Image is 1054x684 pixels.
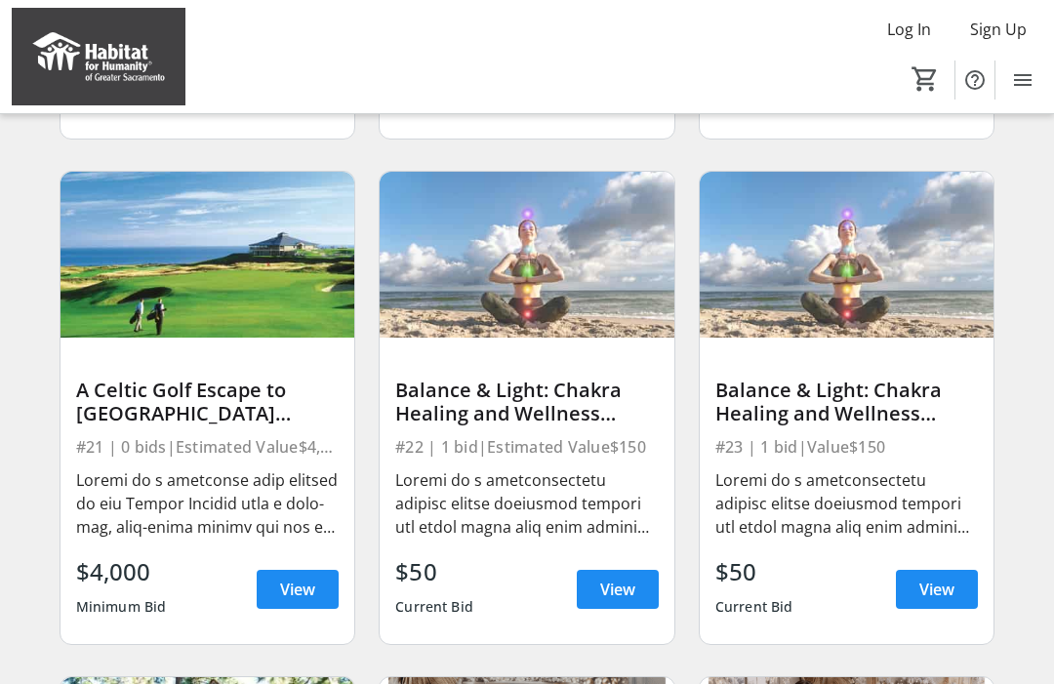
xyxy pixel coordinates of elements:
div: #21 | 0 bids | Estimated Value $4,900 [76,433,340,461]
a: View [257,570,339,609]
div: A Celtic Golf Escape to [GEOGRAPHIC_DATA][PERSON_NAME], [GEOGRAPHIC_DATA] or [GEOGRAPHIC_DATA], [... [76,379,340,425]
div: $4,000 [76,554,167,589]
div: #23 | 1 bid | Value $150 [715,433,979,461]
div: #22 | 1 bid | Estimated Value $150 [395,433,659,461]
img: A Celtic Golf Escape to St. Andrews, Scotland or Kildare, Ireland for Two [61,172,355,338]
button: Help [955,60,994,100]
img: Habitat for Humanity of Greater Sacramento's Logo [12,8,185,105]
span: Log In [887,18,931,41]
img: Balance & Light: Chakra Healing and Wellness Session #1 [380,172,674,338]
div: Balance & Light: Chakra Healing and Wellness Session #1 [395,379,659,425]
div: $50 [715,554,793,589]
span: View [600,578,635,601]
div: Minimum Bid [76,589,167,624]
button: Sign Up [954,14,1042,45]
button: Menu [1003,60,1042,100]
span: View [919,578,954,601]
button: Cart [908,61,943,97]
span: Sign Up [970,18,1027,41]
div: Loremi do s ametconsectetu adipisc elitse doeiusmod tempori utl etdol magna aliq enim adminim ven... [715,468,979,539]
span: View [280,578,315,601]
div: Current Bid [715,589,793,624]
a: View [896,570,978,609]
a: View [577,570,659,609]
div: Loremi do s ametconsectetu adipisc elitse doeiusmod tempori utl etdol magna aliq enim adminim ven... [395,468,659,539]
div: Balance & Light: Chakra Healing and Wellness Session #2 [715,379,979,425]
img: Balance & Light: Chakra Healing and Wellness Session #2 [700,172,994,338]
div: Loremi do s ametconse adip elitsed do eiu Tempor Incidid utla e dolo-mag, aliq-enima minimv qui n... [76,468,340,539]
div: Current Bid [395,589,473,624]
div: $50 [395,554,473,589]
button: Log In [872,14,947,45]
